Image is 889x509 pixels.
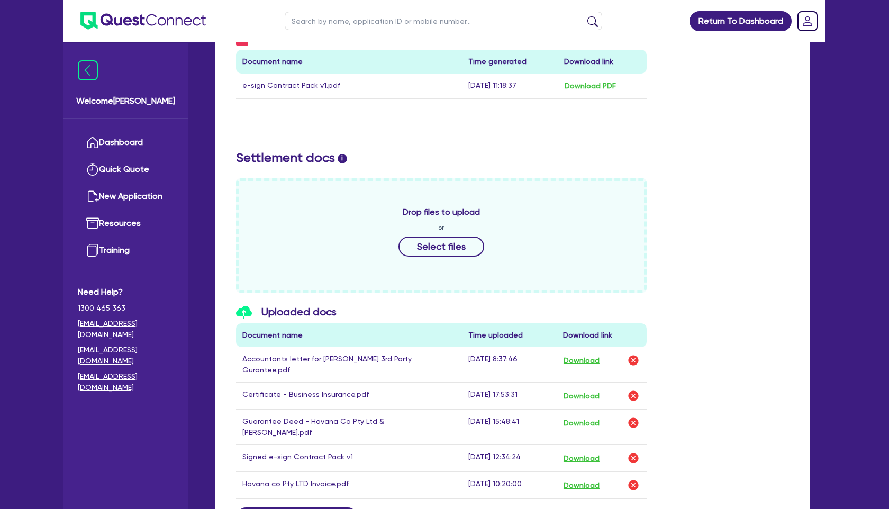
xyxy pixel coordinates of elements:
a: Return To Dashboard [690,11,792,31]
td: [DATE] 8:37:46 [462,347,557,383]
img: training [86,244,99,257]
td: Guarantee Deed - Havana Co Pty Ltd & [PERSON_NAME].pdf [236,410,462,445]
td: [DATE] 10:20:00 [462,472,557,499]
th: Download link [557,323,647,347]
td: [DATE] 11:18:37 [462,74,558,99]
td: [DATE] 17:53:31 [462,383,557,410]
img: quest-connect-logo-blue [80,12,206,30]
h3: Uploaded docs [236,305,647,320]
button: Download [563,416,600,430]
td: Signed e-sign Contract Pack v1 [236,445,462,472]
a: New Application [78,183,174,210]
a: [EMAIL_ADDRESS][DOMAIN_NAME] [78,318,174,340]
img: icon-upload [236,306,252,319]
img: delete-icon [627,389,640,402]
img: delete-icon [627,452,640,465]
img: icon-menu-close [78,60,98,80]
td: Havana co Pty LTD Invoice.pdf [236,472,462,499]
button: Download [563,451,600,465]
img: delete-icon [627,354,640,367]
img: delete-icon [627,416,640,429]
a: [EMAIL_ADDRESS][DOMAIN_NAME] [78,344,174,367]
span: 1300 465 363 [78,303,174,314]
th: Document name [236,50,462,74]
td: Accountants letter for [PERSON_NAME] 3rd Party Gurantee.pdf [236,347,462,383]
a: Training [78,237,174,264]
th: Document name [236,323,462,347]
span: i [338,154,347,163]
a: Dashboard [78,129,174,156]
td: [DATE] 15:48:41 [462,410,557,445]
span: Need Help? [78,286,174,298]
a: Resources [78,210,174,237]
span: or [438,223,444,232]
a: [EMAIL_ADDRESS][DOMAIN_NAME] [78,371,174,393]
img: delete-icon [627,479,640,492]
td: [DATE] 12:34:24 [462,445,557,472]
button: Download [563,478,600,492]
button: Select files [398,237,484,257]
img: quick-quote [86,163,99,176]
a: Dropdown toggle [794,7,821,35]
th: Time uploaded [462,323,557,347]
th: Time generated [462,50,558,74]
th: Download link [558,50,646,74]
td: e-sign Contract Pack v1.pdf [236,74,462,99]
button: Download [563,389,600,403]
button: Download PDF [564,80,616,92]
h2: Settlement docs [236,150,788,166]
span: Drop files to upload [403,206,480,219]
button: Download [563,353,600,367]
a: Quick Quote [78,156,174,183]
input: Search by name, application ID or mobile number... [285,12,602,30]
img: resources [86,217,99,230]
span: Welcome [PERSON_NAME] [76,95,175,107]
td: Certificate - Business Insurance.pdf [236,383,462,410]
img: new-application [86,190,99,203]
